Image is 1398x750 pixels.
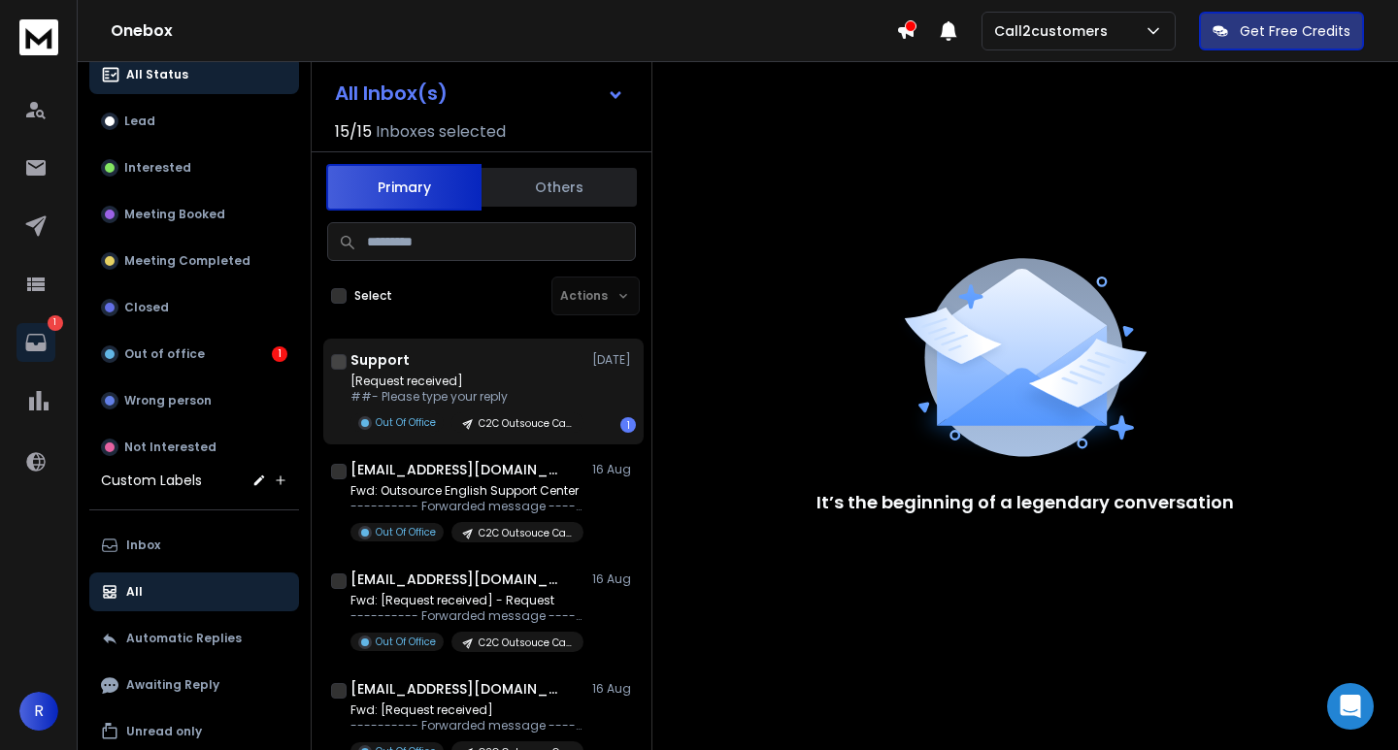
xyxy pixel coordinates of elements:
[350,460,564,479] h1: [EMAIL_ADDRESS][DOMAIN_NAME]
[350,483,583,499] p: Fwd: Outsource English Support Center
[89,195,299,234] button: Meeting Booked
[126,67,188,82] p: All Status
[124,207,225,222] p: Meeting Booked
[376,525,436,539] p: Out Of Office
[350,350,410,370] h1: Support
[19,692,58,731] button: R
[376,635,436,649] p: Out Of Office
[816,489,1234,516] p: It’s the beginning of a legendary conversation
[272,346,287,362] div: 1
[111,19,896,43] h1: Onebox
[126,584,143,600] p: All
[89,666,299,704] button: Awaiting Reply
[126,724,202,739] p: Unread only
[17,323,55,362] a: 1
[89,335,299,374] button: Out of office1
[89,572,299,611] button: All
[89,102,299,141] button: Lead
[89,526,299,565] button: Inbox
[592,462,636,477] p: 16 Aug
[335,83,448,103] h1: All Inbox(s)
[89,381,299,420] button: Wrong person
[350,702,583,718] p: Fwd: [Request received]
[1240,21,1350,41] p: Get Free Credits
[89,55,299,94] button: All Status
[592,571,636,587] p: 16 Aug
[376,415,436,430] p: Out Of Office
[350,570,564,589] h1: [EMAIL_ADDRESS][DOMAIN_NAME]
[354,288,392,304] label: Select
[124,393,212,408] p: Wrong person
[89,288,299,327] button: Closed
[126,538,160,553] p: Inbox
[350,389,583,405] p: ##- Please type your reply
[124,300,169,315] p: Closed
[335,120,372,144] span: 15 / 15
[124,253,250,269] p: Meeting Completed
[19,19,58,55] img: logo
[89,242,299,280] button: Meeting Completed
[350,593,583,608] p: Fwd: [Request received] - Request
[376,120,506,144] h3: Inboxes selected
[350,374,583,389] p: [Request received]
[124,440,216,455] p: Not Interested
[326,164,482,211] button: Primary
[350,718,583,734] p: ---------- Forwarded message --------- From: [GEOGRAPHIC_DATA]
[620,417,636,433] div: 1
[126,677,219,693] p: Awaiting Reply
[89,428,299,467] button: Not Interested
[479,416,572,431] p: C2C Outsouce Call Center 2025
[124,160,191,176] p: Interested
[350,679,564,699] h1: [EMAIL_ADDRESS][DOMAIN_NAME]
[126,631,242,646] p: Automatic Replies
[994,21,1115,41] p: Call2customers
[89,619,299,658] button: Automatic Replies
[124,114,155,129] p: Lead
[89,148,299,187] button: Interested
[1327,683,1374,730] div: Open Intercom Messenger
[1199,12,1364,50] button: Get Free Credits
[482,166,637,209] button: Others
[479,636,572,650] p: C2C Outsouce Call Center 2025
[350,608,583,624] p: ---------- Forwarded message --------- From: Coder
[48,315,63,331] p: 1
[319,74,640,113] button: All Inbox(s)
[592,681,636,697] p: 16 Aug
[592,352,636,368] p: [DATE]
[350,499,583,514] p: ---------- Forwarded message --------- From: The
[101,471,202,490] h3: Custom Labels
[479,526,572,540] p: C2C Outsouce Call Center 2025
[124,346,205,362] p: Out of office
